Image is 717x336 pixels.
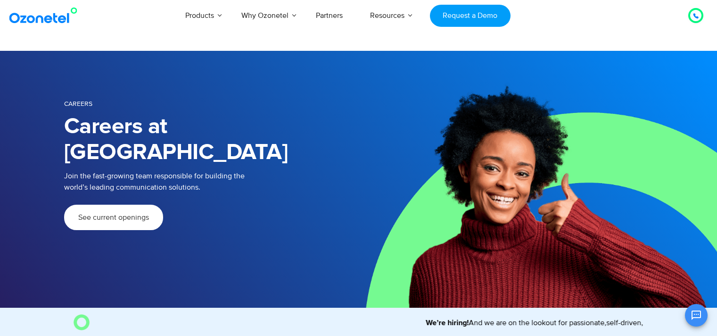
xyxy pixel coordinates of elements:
[64,205,163,230] a: See current openings
[64,114,359,166] h1: Careers at [GEOGRAPHIC_DATA]
[417,319,460,327] strong: We’re hiring!
[74,314,90,330] img: O Image
[430,5,511,27] a: Request a Demo
[93,317,644,328] marquee: And we are on the lookout for passionate,self-driven, hardworking team members to join us. Come, ...
[64,100,92,108] span: Careers
[78,214,149,221] span: See current openings
[685,304,708,327] button: Open chat
[64,170,345,193] p: Join the fast-growing team responsible for building the world’s leading communication solutions.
